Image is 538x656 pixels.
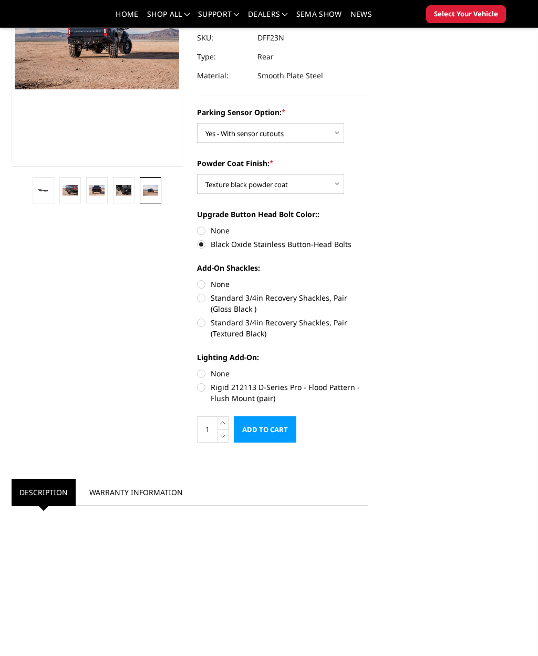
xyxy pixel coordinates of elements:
label: None [197,368,368,379]
dt: Type: [197,47,250,66]
img: 2023-2025 Ford F250-350-450 - DBL Designs Custom Product - A2 Series - Rear Bumper [143,185,158,195]
input: Add to Cart [234,416,296,443]
label: Powder Coat Finish: [197,158,368,169]
a: Dealers [248,11,288,26]
a: SEMA Show [296,11,342,26]
label: Black Oxide Stainless Button-Head Bolts [197,239,368,250]
label: Rigid 212113 D-Series Pro - Flood Pattern - Flush Mount (pair) [197,382,368,404]
dd: Smooth Plate Steel [257,66,323,85]
img: 2023-2025 Ford F250-350-450 - DBL Designs Custom Product - A2 Series - Rear Bumper [63,185,78,195]
label: Standard 3/4in Recovery Shackles, Pair (Textured Black) [197,317,368,339]
img: 2023-2025 Ford F250-350-450 - DBL Designs Custom Product - A2 Series - Rear Bumper [36,187,51,194]
label: None [197,225,368,236]
a: Warranty Information [81,479,191,506]
a: News [350,11,372,26]
label: Add-On Shackles: [197,262,368,273]
span: Select Your Vehicle [434,9,498,19]
label: Parking Sensor Option: [197,107,368,118]
label: None [197,279,368,290]
label: Lighting Add-On: [197,352,368,363]
dd: Rear [257,47,274,66]
label: Standard 3/4in Recovery Shackles, Pair (Gloss Black ) [197,292,368,314]
button: Select Your Vehicle [426,5,506,23]
a: Description [12,479,76,506]
dd: DFF23N [257,28,284,47]
a: Support [198,11,240,26]
label: Upgrade Button Head Bolt Color:: [197,209,368,220]
img: 2023-2025 Ford F250-350-450 - DBL Designs Custom Product - A2 Series - Rear Bumper [116,185,131,195]
a: Home [116,11,138,26]
dt: Material: [197,66,250,85]
dt: SKU: [197,28,250,47]
img: 2023-2025 Ford F250-350-450 - DBL Designs Custom Product - A2 Series - Rear Bumper [89,185,105,195]
a: shop all [147,11,190,26]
